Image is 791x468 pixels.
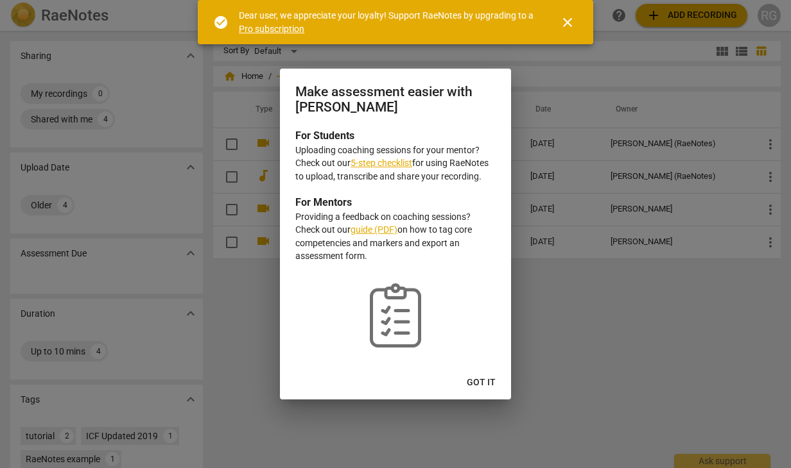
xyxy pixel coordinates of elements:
[351,158,412,168] a: 5-step checklist
[295,210,496,263] p: Providing a feedback on coaching sessions? Check out our on how to tag core competencies and mark...
[467,376,496,389] span: Got it
[295,130,354,142] b: For Students
[456,371,506,394] button: Got it
[295,144,496,183] p: Uploading coaching sessions for your mentor? Check out our for using RaeNotes to upload, transcri...
[213,15,229,30] span: check_circle
[239,9,537,35] div: Dear user, we appreciate your loyalty! Support RaeNotes by upgrading to a
[552,7,583,38] button: Close
[351,224,397,235] a: guide (PDF)
[239,24,304,34] a: Pro subscription
[295,196,352,208] b: For Mentors
[295,84,496,115] h2: Make assessment easier with [PERSON_NAME]
[560,15,575,30] span: close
